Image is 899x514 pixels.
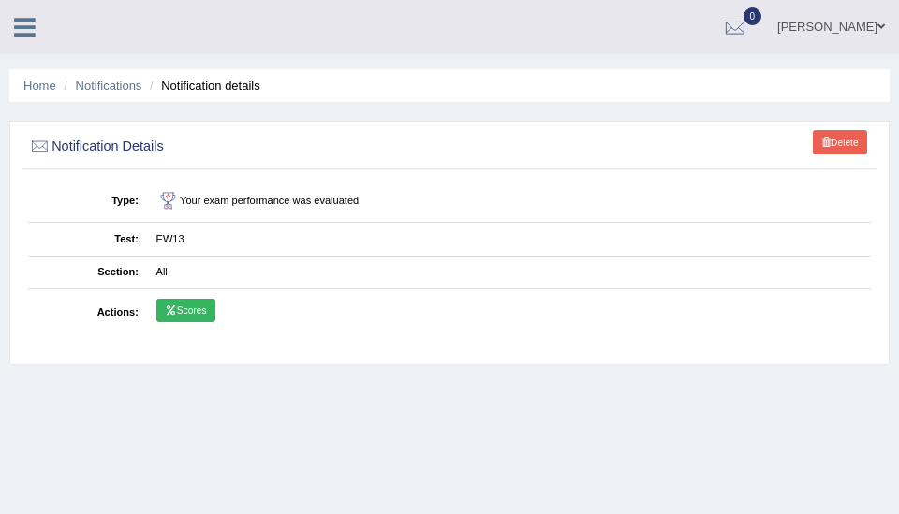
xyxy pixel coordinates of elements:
[76,79,142,93] a: Notifications
[156,299,215,323] a: Scores
[28,223,148,256] th: Test
[28,256,148,288] th: Section
[147,181,871,223] td: Your exam performance was evaluated
[28,289,148,335] th: Actions
[23,79,56,93] a: Home
[813,130,867,154] a: Delete
[28,181,148,223] th: Type
[145,77,260,95] li: Notification details
[28,135,551,159] h2: Notification Details
[147,256,871,288] td: All
[147,223,871,256] td: EW13
[744,7,762,25] span: 0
